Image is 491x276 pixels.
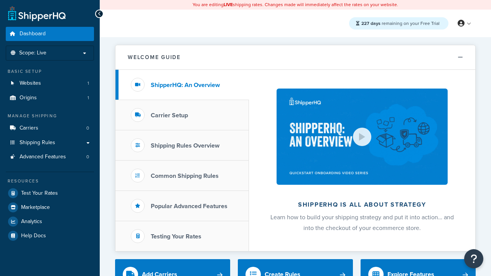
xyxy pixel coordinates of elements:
[115,45,475,70] button: Welcome Guide
[20,154,66,160] span: Advanced Features
[151,142,219,149] h3: Shipping Rules Overview
[86,154,89,160] span: 0
[6,113,94,119] div: Manage Shipping
[21,219,42,225] span: Analytics
[20,95,37,101] span: Origins
[21,190,58,197] span: Test Your Rates
[6,68,94,75] div: Basic Setup
[21,204,50,211] span: Marketplace
[6,91,94,105] a: Origins1
[6,121,94,135] li: Carriers
[361,20,381,27] strong: 227 days
[151,112,188,119] h3: Carrier Setup
[6,200,94,214] a: Marketplace
[128,54,181,60] h2: Welcome Guide
[6,136,94,150] a: Shipping Rules
[20,31,46,37] span: Dashboard
[464,249,483,268] button: Open Resource Center
[6,150,94,164] a: Advanced Features0
[6,76,94,90] a: Websites1
[224,1,233,8] b: LIVE
[151,203,227,210] h3: Popular Advanced Features
[361,20,440,27] span: remaining on your Free Trial
[269,201,455,208] h2: ShipperHQ is all about strategy
[270,213,454,232] span: Learn how to build your shipping strategy and put it into action… and into the checkout of your e...
[151,233,201,240] h3: Testing Your Rates
[6,229,94,243] a: Help Docs
[151,82,220,89] h3: ShipperHQ: An Overview
[19,50,46,56] span: Scope: Live
[6,121,94,135] a: Carriers0
[20,140,55,146] span: Shipping Rules
[20,80,41,87] span: Websites
[6,186,94,200] a: Test Your Rates
[6,76,94,90] li: Websites
[6,27,94,41] a: Dashboard
[151,172,219,179] h3: Common Shipping Rules
[277,89,448,185] img: ShipperHQ is all about strategy
[20,125,38,131] span: Carriers
[6,91,94,105] li: Origins
[21,233,46,239] span: Help Docs
[86,125,89,131] span: 0
[6,150,94,164] li: Advanced Features
[87,80,89,87] span: 1
[6,215,94,228] a: Analytics
[6,178,94,184] div: Resources
[87,95,89,101] span: 1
